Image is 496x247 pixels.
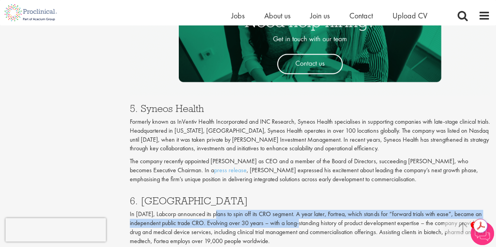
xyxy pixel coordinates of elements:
[392,11,427,21] a: Upload CV
[471,222,494,245] img: Chatbot
[130,117,490,153] p: Formerly known as InVentiv Health Incorporated and INC Research, Syneos Health specialises in sup...
[310,11,330,21] a: Join us
[471,222,477,228] span: 1
[130,103,490,114] h3: 5. Syneos Health
[214,166,247,174] a: press release
[349,11,373,21] a: Contact
[5,218,106,242] iframe: reCAPTCHA
[231,11,245,21] a: Jobs
[130,157,490,184] p: The company recently appointed [PERSON_NAME] as CEO and a member of the Board of Directors, succe...
[264,11,291,21] a: About us
[130,196,490,206] h3: 6. [GEOGRAPHIC_DATA]
[130,210,490,245] p: In [DATE], Labcorp announced its plans to spin off its CRO segment. A year later, Fortrea, which ...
